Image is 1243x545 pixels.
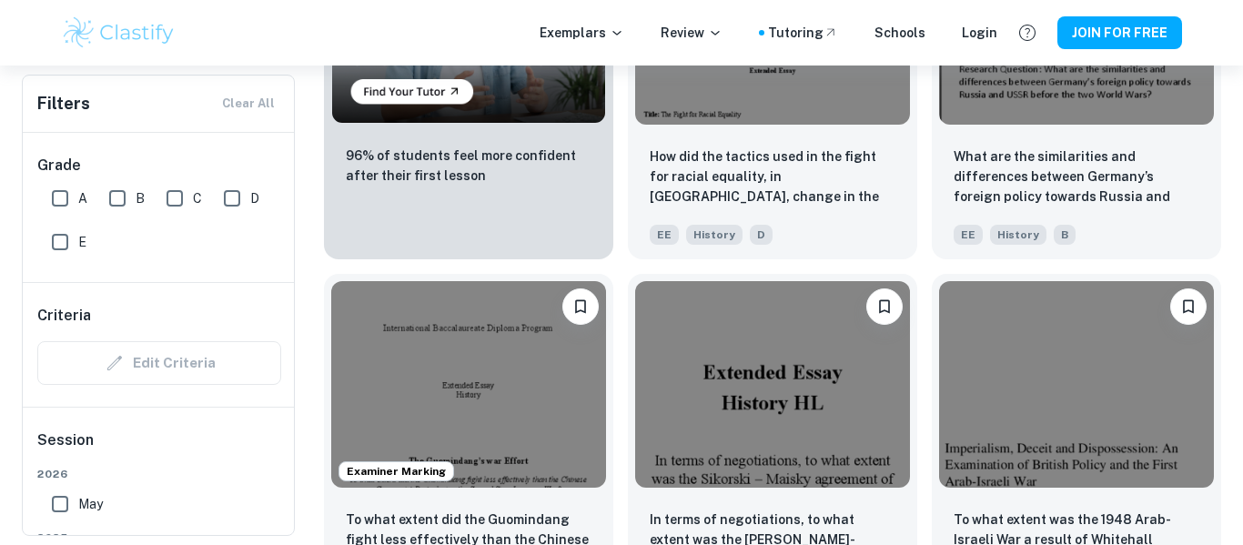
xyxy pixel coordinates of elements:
span: EE [954,225,983,245]
img: History EE example thumbnail: To what extent did the Guomindang fight [331,281,606,487]
span: May [78,494,103,514]
div: Criteria filters are unavailable when searching by topic [37,341,281,385]
button: Help and Feedback [1012,17,1043,48]
p: 96% of students feel more confident after their first lesson [346,146,591,186]
span: History [686,225,743,245]
span: EE [650,225,679,245]
p: How did the tactics used in the fight for racial equality, in the United States, change in the 20... [650,146,895,208]
p: Exemplars [540,23,624,43]
h6: Grade [37,155,281,177]
span: B [136,188,145,208]
p: Review [661,23,723,43]
button: Please log in to bookmark exemplars [866,288,903,325]
img: History EE example thumbnail: In terms of negotiations, to what extent [635,281,910,487]
p: What are the similarities and differences between Germany’s foreign policy towards Russia and USS... [954,146,1199,208]
button: Please log in to bookmark exemplars [562,288,599,325]
span: C [193,188,202,208]
h6: Filters [37,91,90,116]
span: B [1054,225,1076,245]
span: D [250,188,259,208]
span: A [78,188,87,208]
a: Schools [874,23,925,43]
img: Clastify logo [61,15,177,51]
button: Please log in to bookmark exemplars [1170,288,1207,325]
span: E [78,232,86,252]
a: Login [962,23,997,43]
span: Examiner Marking [339,463,453,479]
button: JOIN FOR FREE [1057,16,1182,49]
h6: Session [37,429,281,466]
span: 2026 [37,466,281,482]
img: History EE example thumbnail: To what extent was the 1948 Arab-Israeli [939,281,1214,487]
h6: Criteria [37,305,91,327]
span: History [990,225,1046,245]
span: D [750,225,773,245]
a: Tutoring [768,23,838,43]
